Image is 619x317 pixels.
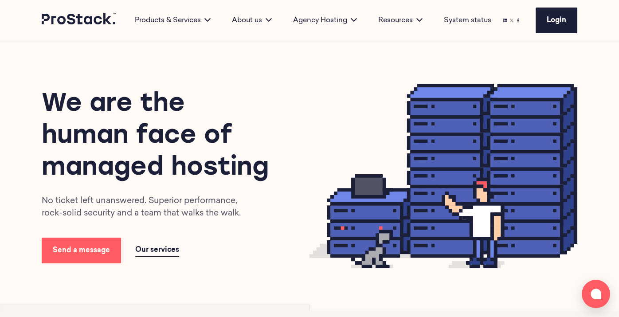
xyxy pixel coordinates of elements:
span: Login [547,17,566,24]
a: Our services [135,244,179,257]
span: Our services [135,247,179,254]
a: Send a message [42,238,121,263]
a: Login [536,8,577,33]
div: Agency Hosting [282,15,368,26]
span: Send a message [53,247,110,254]
div: About us [221,15,282,26]
h1: We are the human face of managed hosting [42,89,278,184]
a: Prostack logo [42,13,117,28]
div: Resources [368,15,433,26]
button: Open chat window [582,280,610,308]
div: Products & Services [124,15,221,26]
p: No ticket left unanswered. Superior performance, rock-solid security and a team that walks the walk. [42,195,254,220]
a: System status [444,15,491,26]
